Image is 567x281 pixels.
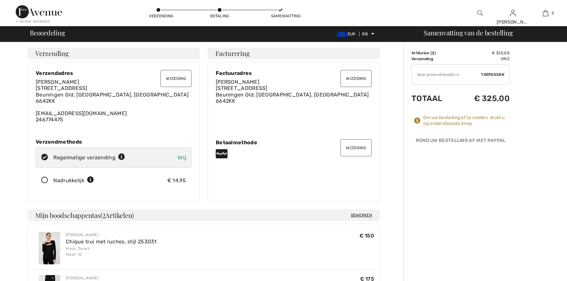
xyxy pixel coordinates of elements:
[216,92,369,98] font: Beuningen Gld, [GEOGRAPHIC_DATA], [GEOGRAPHIC_DATA]
[412,147,510,162] iframe: PayPal
[362,32,367,36] font: EN
[105,211,134,220] font: Artikelen)
[359,233,375,239] font: € 150
[36,70,73,76] font: Verzendadres
[210,14,229,18] font: Betaling
[36,92,189,98] font: Beuningen Gld, [GEOGRAPHIC_DATA], [GEOGRAPHIC_DATA]
[102,209,106,220] font: 2
[167,177,186,184] font: € 14,95
[216,98,236,104] font: 6642KK
[216,79,259,85] font: [PERSON_NAME]
[66,252,82,257] font: Maat: 12
[216,139,257,146] font: Betaalmethode
[36,116,64,123] font: 246774475
[423,115,504,126] font: Om uw bestelling af te ronden, drukt u op onderstaande knop.
[216,70,252,76] font: Factuuradres
[510,10,516,16] a: Aanmelden
[351,213,372,218] font: Bewerken
[492,51,510,55] font: € 325,00
[412,65,481,84] input: Promotiecode
[36,139,82,145] font: Verzendmethode
[66,233,99,237] font: [PERSON_NAME]
[412,57,433,61] font: Verzending
[36,79,79,85] font: [PERSON_NAME]
[412,51,432,55] font: Artikelen (
[177,154,186,161] font: Vrij
[424,28,513,37] font: Samenvatting van de bestelling
[543,9,548,17] img: Mijn tas
[432,51,434,55] font: 2
[434,51,436,55] font: )
[66,276,99,280] font: [PERSON_NAME]
[53,177,84,184] font: Nadrukkelijk
[497,19,535,25] font: [PERSON_NAME]
[66,238,157,245] a: Chique trui met ruches, stijl 253031
[340,70,372,87] button: Wijziging
[477,9,483,17] img: zoek op de website
[36,98,56,104] font: 6642KK
[35,49,69,58] font: Verzending
[160,70,192,87] button: Wijziging
[39,232,60,264] img: Chique trui met ruches, stijl 253031
[416,138,506,143] font: Rond uw bestelling af met PayPal
[35,211,101,220] font: Mijn boodschappentas
[412,94,443,103] font: Totaal
[337,32,348,37] img: Euro
[271,14,301,18] font: Samenvatting
[501,57,510,61] font: Vrij
[481,72,504,77] font: Toepassen
[529,9,561,17] a: 2
[552,11,554,15] font: 2
[215,49,250,58] font: Facturering
[346,76,366,81] font: Wijziging
[53,154,116,161] font: Regelmatige verzending
[101,211,102,220] font: (
[348,32,356,36] font: EUR
[166,76,186,81] font: Wijziging
[36,85,87,91] font: [STREET_ADDRESS]
[149,14,174,18] font: Verzending
[474,94,510,103] font: € 325,00
[36,110,127,116] font: [EMAIL_ADDRESS][DOMAIN_NAME]
[346,146,366,150] font: Wijziging
[30,28,65,37] font: Beoordeling
[16,19,50,24] font: < Verder winkelen
[510,9,516,17] img: Mijn gegevens
[340,139,372,156] button: Wijziging
[216,85,267,91] font: [STREET_ADDRESS]
[66,246,90,251] font: Kleur: Zwart
[16,5,62,18] img: 1ère Avenue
